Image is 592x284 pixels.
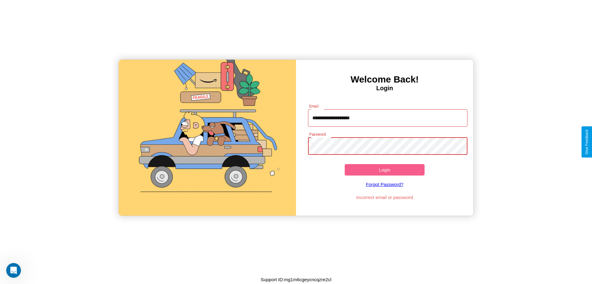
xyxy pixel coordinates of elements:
a: Forgot Password? [305,176,465,193]
p: Incorrect email or password [305,193,465,201]
label: Password [309,132,326,137]
label: Email [309,104,319,109]
h4: Login [296,85,473,92]
p: Support ID: mg1m6cgeycncqzre2cl [261,275,331,284]
iframe: Intercom live chat [6,263,21,278]
img: gif [119,60,296,216]
h3: Welcome Back! [296,74,473,85]
button: Login [345,164,425,176]
div: Give Feedback [585,129,589,155]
